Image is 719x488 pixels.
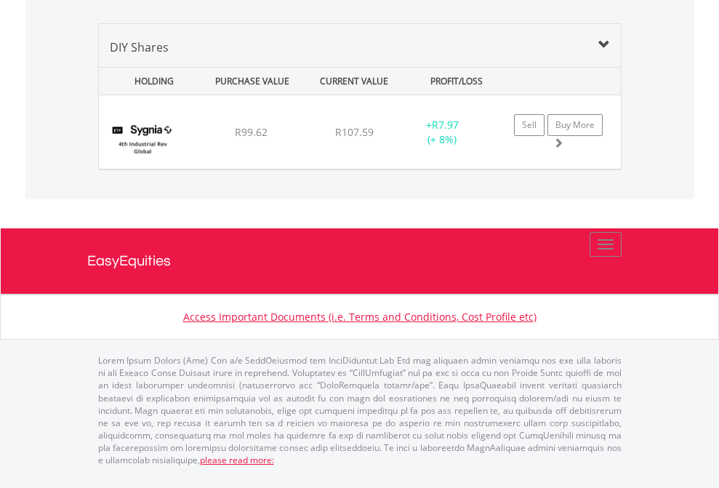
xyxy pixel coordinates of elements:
[335,125,374,139] span: R107.59
[305,68,403,95] div: CURRENT VALUE
[407,68,506,95] div: PROFIT/LOSS
[432,118,459,132] span: R7.97
[203,68,302,95] div: PURCHASE VALUE
[87,228,632,294] a: EasyEquities
[235,125,268,139] span: R99.62
[106,113,180,165] img: EQU.ZA.SYG4IR.png
[183,310,537,324] a: Access Important Documents (i.e. Terms and Conditions, Cost Profile etc)
[547,114,603,136] a: Buy More
[98,354,622,466] p: Lorem Ipsum Dolors (Ame) Con a/e SeddOeiusmod tem InciDiduntut Lab Etd mag aliquaen admin veniamq...
[397,118,488,147] div: + (+ 8%)
[514,114,545,136] a: Sell
[110,39,169,55] span: DIY Shares
[100,68,199,95] div: HOLDING
[200,454,274,466] a: please read more:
